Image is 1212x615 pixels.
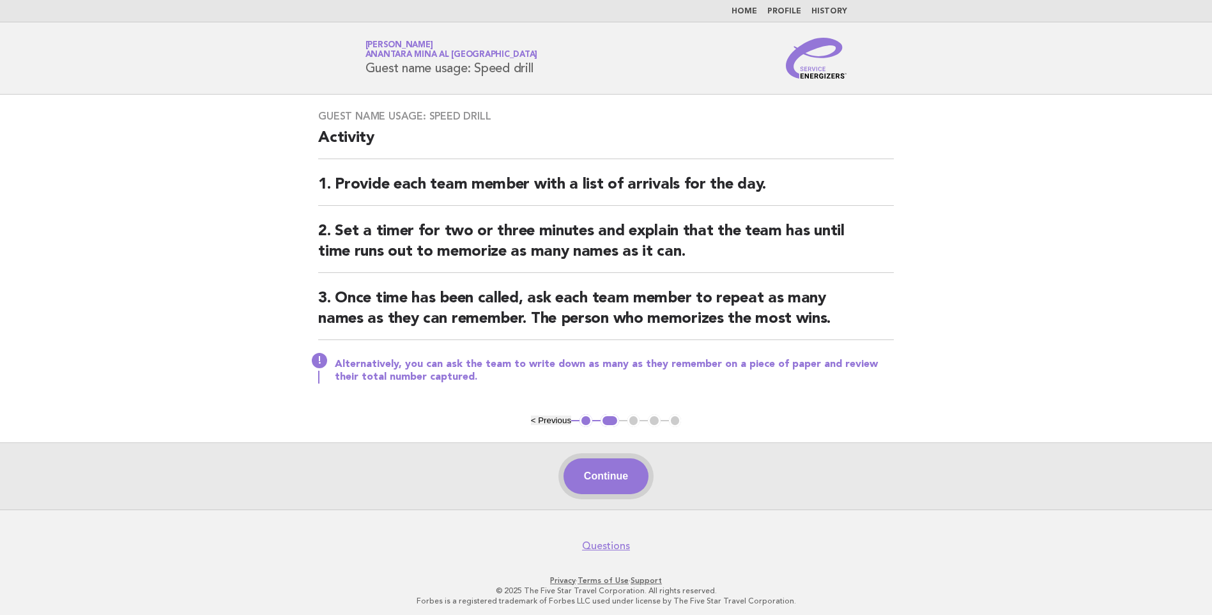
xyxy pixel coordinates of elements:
a: History [811,8,847,15]
button: 2 [601,414,619,427]
a: Questions [582,540,630,552]
a: [PERSON_NAME]Anantara Mina al [GEOGRAPHIC_DATA] [365,41,538,59]
a: Privacy [550,576,576,585]
a: Terms of Use [578,576,629,585]
span: Anantara Mina al [GEOGRAPHIC_DATA] [365,51,538,59]
img: Service Energizers [786,38,847,79]
h2: 2. Set a timer for two or three minutes and explain that the team has until time runs out to memo... [318,221,894,273]
h3: Guest name usage: Speed drill [318,110,894,123]
h1: Guest name usage: Speed drill [365,42,538,75]
p: · · [215,575,997,586]
p: Alternatively, you can ask the team to write down as many as they remember on a piece of paper an... [335,358,894,384]
h2: 1. Provide each team member with a list of arrivals for the day. [318,175,894,206]
a: Profile [767,8,801,15]
a: Home [732,8,757,15]
h2: Activity [318,128,894,159]
h2: 3. Once time has been called, ask each team member to repeat as many names as they can remember. ... [318,288,894,340]
a: Support [631,576,662,585]
button: Continue [564,458,648,494]
p: Forbes is a registered trademark of Forbes LLC used under license by The Five Star Travel Corpora... [215,596,997,606]
p: © 2025 The Five Star Travel Corporation. All rights reserved. [215,586,997,596]
button: < Previous [531,416,571,425]
button: 1 [579,414,592,427]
